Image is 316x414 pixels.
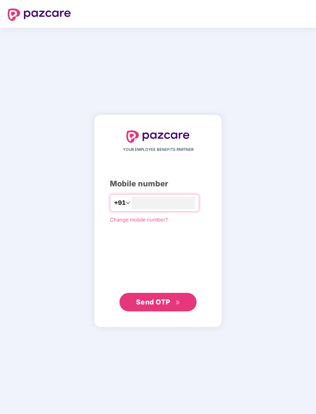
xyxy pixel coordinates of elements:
[8,8,71,21] img: logo
[110,216,168,223] a: Change mobile number?
[136,298,170,306] span: Send OTP
[175,300,180,305] span: double-right
[110,178,206,190] div: Mobile number
[126,201,130,205] span: down
[119,293,197,311] button: Send OTPdouble-right
[123,147,193,153] span: YOUR EMPLOYEE BENEFITS PARTNER
[114,198,126,208] span: +91
[126,130,190,143] img: logo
